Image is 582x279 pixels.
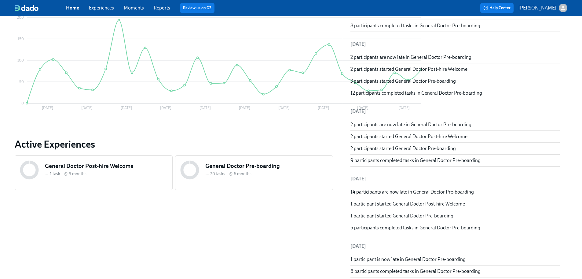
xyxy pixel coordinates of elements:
a: Experiences [89,5,114,11]
span: 6 months [234,171,251,177]
div: 5 participants completed tasks in General Doctor Pre-boarding [350,224,560,231]
a: Review us on G2 [183,5,211,11]
a: Moments [124,5,144,11]
button: Help Center [480,3,514,13]
div: 8 participants completed tasks in General Doctor Pre-boarding [350,22,560,29]
tspan: 100 [17,58,24,62]
img: dado [15,5,38,11]
tspan: [DATE] [121,106,132,110]
div: 9 participants completed tasks in General Doctor Pre-boarding [350,157,560,164]
a: Reports [154,5,170,11]
div: 2 participants started General Doctor Post-hire Welcome [350,133,560,140]
div: 2 participants are now late in General Doctor Pre-boarding [350,121,560,128]
tspan: [DATE] [278,106,290,110]
button: Review us on G2 [180,3,214,13]
div: 2 participants started General Doctor Post-hire Welcome [350,66,560,73]
li: [DATE] [350,104,560,119]
tspan: 150 [18,37,24,41]
span: 26 tasks [210,171,225,177]
a: Active Experiences [15,138,333,150]
button: [PERSON_NAME] [518,4,567,12]
a: General Doctor Pre-boarding26 tasks 6 months [175,155,333,190]
div: 1 participant started General Doctor Post-hire Welcome [350,201,560,207]
tspan: [DATE] [42,106,53,110]
div: 1 participant started General Doctor Pre-boarding [350,213,560,219]
div: 2 participants started General Doctor Pre-boarding [350,145,560,152]
tspan: [DATE] [81,106,93,110]
div: 12 participants completed tasks in General Doctor Pre-boarding [350,90,560,96]
tspan: [DATE] [160,106,171,110]
div: 1 participant is now late in General Doctor Pre-boarding [350,256,560,263]
tspan: 200 [17,15,24,20]
span: 1 task [50,171,60,177]
p: [PERSON_NAME] [518,5,556,11]
tspan: [DATE] [318,106,329,110]
a: Home [66,5,79,11]
h5: General Doctor Pre-boarding [205,162,328,170]
h5: General Doctor Post-hire Welcome [45,162,167,170]
li: [DATE] [350,37,560,51]
tspan: 0 [21,101,24,105]
div: 2 participants are now late in General Doctor Pre-boarding [350,54,560,61]
div: 6 participants completed tasks in General Doctor Pre-boarding [350,268,560,275]
a: General Doctor Post-hire Welcome1 task 9 months [15,155,173,190]
tspan: [DATE] [239,106,250,110]
span: Help Center [483,5,511,11]
tspan: 50 [19,80,24,84]
a: dado [15,5,66,11]
tspan: [DATE] [199,106,211,110]
span: 9 months [69,171,86,177]
div: 3 participants started General Doctor Pre-boarding [350,78,560,85]
li: [DATE] [350,239,560,254]
div: 14 participants are now late in General Doctor Pre-boarding [350,189,560,195]
li: [DATE] [350,172,560,186]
